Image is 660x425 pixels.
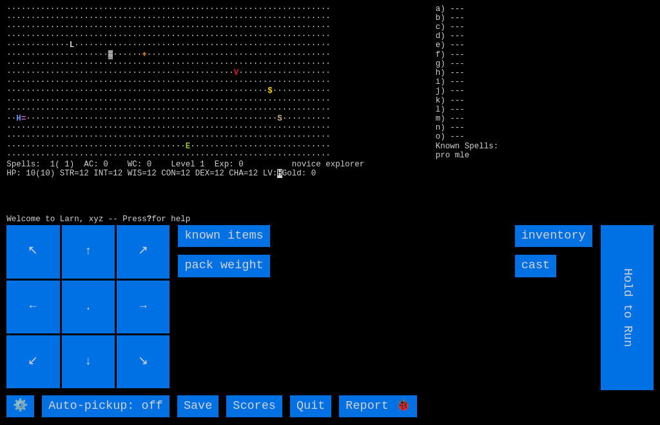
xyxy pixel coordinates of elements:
[277,169,282,178] mark: H
[6,225,59,278] input: ↖
[117,335,170,388] input: ↘
[515,225,592,247] input: inventory
[177,395,218,417] input: Save
[290,395,331,417] input: Quit
[117,225,170,278] input: ↗
[515,255,556,277] input: cast
[6,281,59,333] input: ←
[226,395,282,417] input: Scores
[117,281,170,333] input: →
[62,335,115,388] input: ↓
[16,114,21,123] font: H
[6,5,422,217] larn: ··································································· ·····························...
[186,142,191,151] font: E
[62,281,115,333] input: .
[62,225,115,278] input: ↑
[234,68,239,77] font: V
[436,5,654,132] stats: a) --- b) --- c) --- d) --- e) --- f) --- g) --- h) --- i) --- j) --- k) --- l) --- m) --- n) ---...
[147,215,152,224] b: ?
[277,114,282,123] font: S
[42,395,170,417] input: Auto-pickup: off
[178,225,269,247] input: known items
[142,50,147,59] font: +
[6,335,59,388] input: ↙
[6,395,34,417] input: ⚙️
[600,225,653,390] input: Hold to Run
[339,395,417,417] input: Report 🐞
[21,114,26,123] font: =
[267,86,273,95] font: $
[178,255,269,277] input: pack weight
[70,41,75,50] font: L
